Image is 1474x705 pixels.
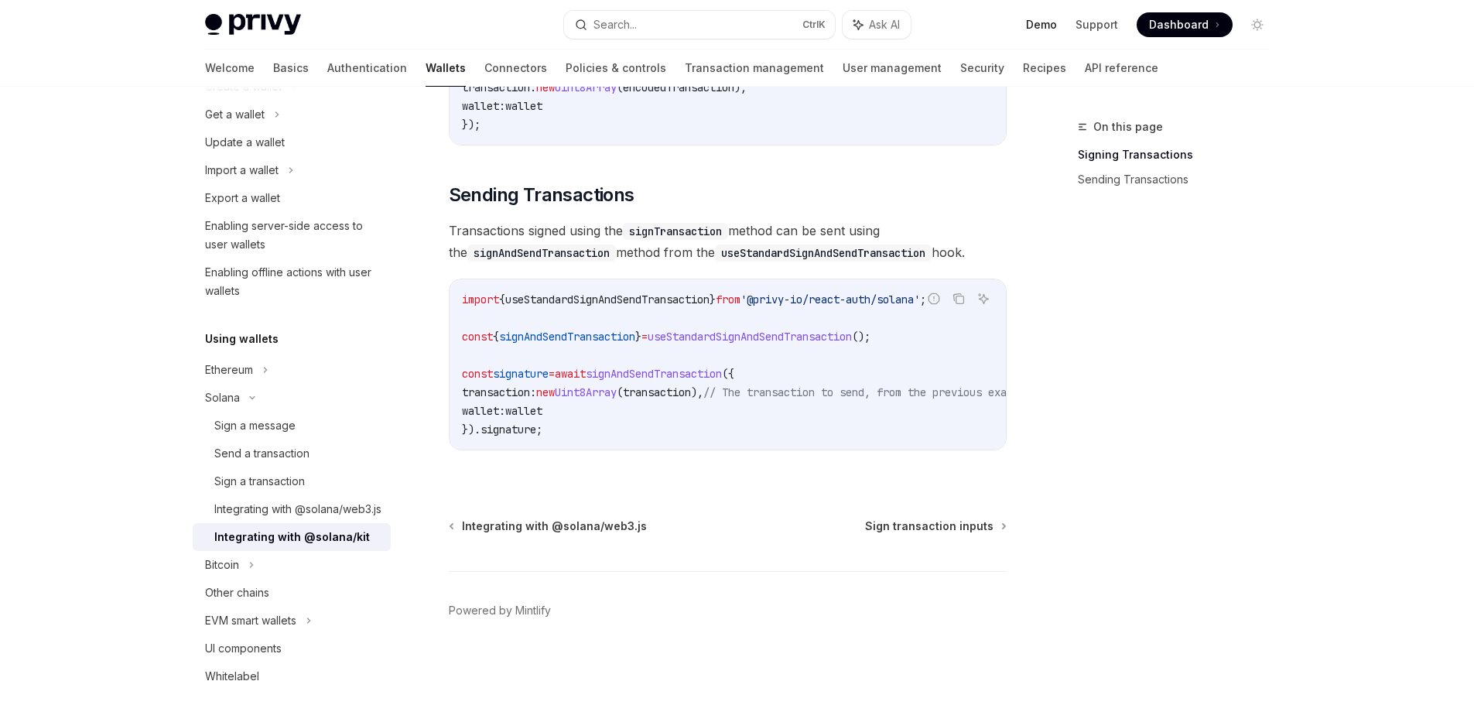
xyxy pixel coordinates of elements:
[205,639,282,658] div: UI components
[843,50,942,87] a: User management
[536,385,555,399] span: new
[205,161,279,180] div: Import a wallet
[924,289,944,309] button: Report incorrect code
[462,518,647,534] span: Integrating with @solana/web3.js
[462,118,481,132] span: });
[193,635,391,662] a: UI components
[214,528,370,546] div: Integrating with @solana/kit
[1078,142,1282,167] a: Signing Transactions
[462,99,505,113] span: wallet:
[869,17,900,33] span: Ask AI
[1085,50,1158,87] a: API reference
[1245,12,1270,37] button: Toggle dark mode
[462,423,481,436] span: }).
[648,330,852,344] span: useStandardSignAndSendTransaction
[555,367,586,381] span: await
[716,293,740,306] span: from
[426,50,466,87] a: Wallets
[1076,17,1118,33] a: Support
[499,330,635,344] span: signAndSendTransaction
[193,212,391,258] a: Enabling server-side access to user wallets
[493,367,549,381] span: signature
[973,289,993,309] button: Ask AI
[462,293,499,306] span: import
[1093,118,1163,136] span: On this page
[205,584,269,602] div: Other chains
[691,385,703,399] span: ),
[593,15,637,34] div: Search...
[205,189,280,207] div: Export a wallet
[617,80,623,94] span: (
[214,416,296,435] div: Sign a message
[499,293,505,306] span: {
[536,80,555,94] span: new
[715,245,932,262] code: useStandardSignAndSendTransaction
[193,128,391,156] a: Update a wallet
[920,293,926,306] span: ;
[193,523,391,551] a: Integrating with @solana/kit
[740,293,920,306] span: '@privy-io/react-auth/solana'
[505,99,542,113] span: wallet
[1137,12,1233,37] a: Dashboard
[586,367,722,381] span: signAndSendTransaction
[193,184,391,212] a: Export a wallet
[865,518,993,534] span: Sign transaction inputs
[1078,167,1282,192] a: Sending Transactions
[555,80,617,94] span: Uint8Array
[205,105,265,124] div: Get a wallet
[865,518,1005,534] a: Sign transaction inputs
[462,404,505,418] span: wallet:
[493,330,499,344] span: {
[703,385,1031,399] span: // The transaction to send, from the previous example
[214,444,310,463] div: Send a transaction
[449,603,551,618] a: Powered by Mintlify
[734,80,747,94] span: ),
[193,258,391,305] a: Enabling offline actions with user wallets
[193,467,391,495] a: Sign a transaction
[564,11,835,39] button: Search...CtrlK
[623,80,734,94] span: encodedTransaction
[555,385,617,399] span: Uint8Array
[193,579,391,607] a: Other chains
[193,440,391,467] a: Send a transaction
[193,495,391,523] a: Integrating with @solana/web3.js
[462,385,536,399] span: transaction:
[722,367,734,381] span: ({
[505,404,542,418] span: wallet
[462,80,536,94] span: transaction:
[205,667,259,686] div: Whitelabel
[273,50,309,87] a: Basics
[205,611,296,630] div: EVM smart wallets
[205,217,381,254] div: Enabling server-side access to user wallets
[205,50,255,87] a: Welcome
[449,220,1007,263] span: Transactions signed using the method can be sent using the method from the hook.
[843,11,911,39] button: Ask AI
[641,330,648,344] span: =
[462,330,493,344] span: const
[960,50,1004,87] a: Security
[1023,50,1066,87] a: Recipes
[205,388,240,407] div: Solana
[481,423,536,436] span: signature
[467,245,616,262] code: signAndSendTransaction
[205,556,239,574] div: Bitcoin
[205,133,285,152] div: Update a wallet
[205,263,381,300] div: Enabling offline actions with user wallets
[635,330,641,344] span: }
[685,50,824,87] a: Transaction management
[505,293,710,306] span: useStandardSignAndSendTransaction
[623,223,728,240] code: signTransaction
[949,289,969,309] button: Copy the contents from the code block
[617,385,623,399] span: (
[450,518,647,534] a: Integrating with @solana/web3.js
[193,662,391,690] a: Whitelabel
[484,50,547,87] a: Connectors
[193,412,391,440] a: Sign a message
[566,50,666,87] a: Policies & controls
[205,361,253,379] div: Ethereum
[205,14,301,36] img: light logo
[449,183,634,207] span: Sending Transactions
[1026,17,1057,33] a: Demo
[205,330,279,348] h5: Using wallets
[1149,17,1209,33] span: Dashboard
